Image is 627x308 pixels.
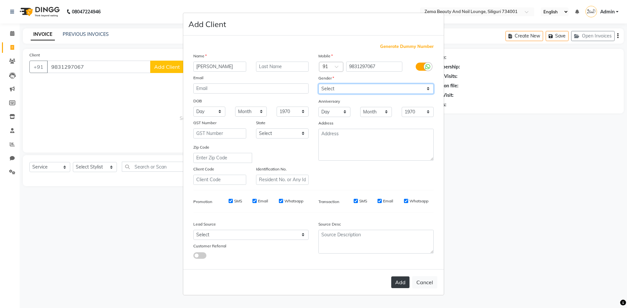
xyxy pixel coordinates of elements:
button: Cancel [412,276,437,288]
button: Add [391,276,410,288]
label: SMS [234,198,242,204]
label: Email [383,198,393,204]
label: Client Code [193,166,214,172]
input: Resident No. or Any Id [256,175,309,185]
span: Generate Dummy Number [380,43,434,50]
label: Email [258,198,268,204]
label: Customer Referral [193,243,226,249]
label: Source Desc [318,221,341,227]
input: Enter Zip Code [193,153,252,163]
label: Gender [318,75,334,81]
input: Mobile [346,62,403,72]
label: Email [193,75,203,81]
label: State [256,120,265,126]
label: Identification No. [256,166,287,172]
label: Address [318,120,333,126]
label: Whatsapp [410,198,428,204]
label: DOB [193,98,202,104]
input: Client Code [193,175,246,185]
input: First Name [193,62,246,72]
label: Promotion [193,199,212,205]
label: GST Number [193,120,217,126]
label: Lead Source [193,221,216,227]
label: Anniversary [318,98,340,104]
label: Zip Code [193,144,209,150]
input: Email [193,83,309,94]
label: Name [193,53,207,59]
label: Transaction [318,199,339,205]
label: Mobile [318,53,333,59]
input: Last Name [256,62,309,72]
label: Whatsapp [284,198,303,204]
label: SMS [359,198,367,204]
input: GST Number [193,128,246,139]
h4: Add Client [188,18,226,30]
